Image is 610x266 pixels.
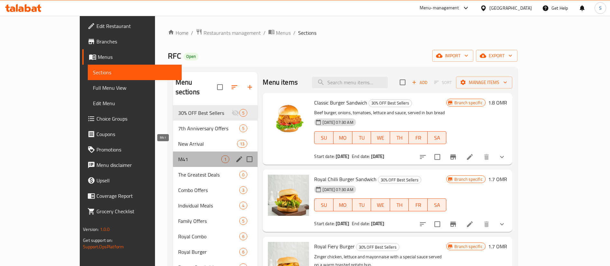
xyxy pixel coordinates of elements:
[173,213,258,229] div: Family Offers5
[240,249,247,255] span: 6
[82,188,182,204] a: Coverage Report
[393,200,406,210] span: TH
[430,133,444,142] span: SA
[268,98,309,139] img: Classic Burger Sandwich
[191,29,193,37] li: /
[356,243,399,251] span: 30% OFF Best Sellers
[96,22,177,30] span: Edit Restaurant
[431,150,444,164] span: Select to update
[371,198,390,211] button: WE
[88,96,182,111] a: Edit Menu
[204,29,261,37] span: Restaurants management
[415,149,431,165] button: sort-choices
[96,130,177,138] span: Coupons
[178,171,240,179] span: The Greatest Deals
[82,49,182,65] a: Menus
[371,152,385,161] b: [DATE]
[239,109,247,117] div: items
[178,140,237,148] div: New Arrival
[409,198,428,211] button: FR
[312,77,388,88] input: search
[83,225,99,234] span: Version:
[428,131,447,144] button: SA
[369,99,412,107] div: 30% OFF Best Sellers
[420,4,459,12] div: Menu-management
[173,198,258,213] div: Individual Meals4
[276,29,291,37] span: Menus
[378,176,421,184] span: 30% OFF Best Sellers
[239,171,247,179] div: items
[333,131,352,144] button: MO
[100,225,110,234] span: 1.0.0
[336,133,350,142] span: MO
[452,243,485,250] span: Branch specific
[371,219,385,228] b: [DATE]
[237,140,247,148] div: items
[242,79,258,95] button: Add section
[184,53,198,60] div: Open
[456,77,512,88] button: Manage items
[227,79,242,95] span: Sort sections
[494,149,510,165] button: show more
[239,202,247,209] div: items
[431,217,444,231] span: Select to update
[178,202,240,209] span: Individual Meals
[232,109,239,117] svg: Inactive section
[488,175,507,184] h6: 1.7 OMR
[82,18,182,34] a: Edit Restaurant
[178,233,240,240] span: Royal Combo
[196,29,261,37] a: Restaurants management
[240,187,247,193] span: 3
[173,244,258,260] div: Royal Burger6
[314,174,377,184] span: Royal Chilli Burger Sandwich
[178,109,232,117] span: 30% OFF Best Sellers
[396,76,409,89] span: Select section
[371,131,390,144] button: WE
[409,78,430,87] button: Add
[481,52,512,60] span: export
[213,80,227,94] span: Select all sections
[314,131,333,144] button: SU
[452,100,485,106] span: Branch specific
[96,115,177,123] span: Choice Groups
[263,78,298,87] h2: Menu items
[479,149,494,165] button: delete
[479,216,494,232] button: delete
[82,142,182,157] a: Promotions
[240,125,247,132] span: 5
[173,182,258,198] div: Combo Offers3
[498,153,506,161] svg: Show Choices
[352,152,370,161] span: End date:
[445,216,461,232] button: Branch-specific-item
[82,34,182,49] a: Branches
[314,242,355,251] span: Royal Fiery Burger
[239,186,247,194] div: items
[176,78,217,97] h2: Menu sections
[476,50,517,62] button: export
[83,236,113,244] span: Get support on:
[178,124,240,132] div: 7th Anniversary Offers
[494,216,510,232] button: show more
[268,175,309,216] img: Royal Chilli Burger Sandwich
[445,149,461,165] button: Branch-specific-item
[393,133,406,142] span: TH
[488,98,507,107] h6: 1.8 OMR
[88,80,182,96] a: Full Menu View
[93,69,177,76] span: Sections
[239,233,247,240] div: items
[498,220,506,228] svg: Show Choices
[239,217,247,225] div: items
[461,78,507,87] span: Manage items
[314,109,446,117] p: Beef burger, onions, tomatoes, lettuce and sauce, served in bun bread
[599,5,602,12] span: S
[320,187,356,193] span: [DATE] 07:30 AM
[96,161,177,169] span: Menu disclaimer
[415,216,431,232] button: sort-choices
[333,198,352,211] button: MO
[178,217,240,225] span: Family Offers
[82,126,182,142] a: Coupons
[293,29,296,37] li: /
[168,29,517,37] nav: breadcrumb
